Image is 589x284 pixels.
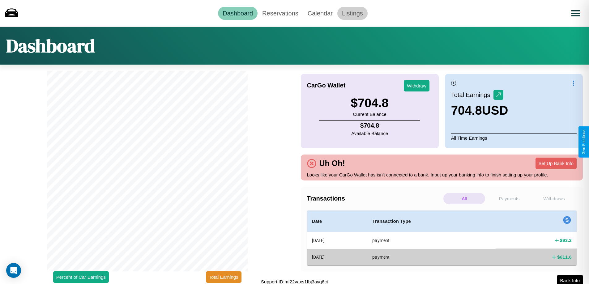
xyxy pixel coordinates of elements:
[351,110,388,118] p: Current Balance
[557,254,572,260] h4: $ 611.6
[451,89,493,100] p: Total Earnings
[307,82,346,89] h4: CarGo Wallet
[567,5,584,22] button: Open menu
[451,104,508,117] h3: 704.8 USD
[206,271,241,283] button: Total Earnings
[582,129,586,155] div: Give Feedback
[307,232,368,249] th: [DATE]
[372,218,491,225] h4: Transaction Type
[307,210,577,265] table: simple table
[536,158,577,169] button: Set Up Bank Info
[451,134,577,142] p: All Time Earnings
[316,159,348,168] h4: Uh Oh!
[533,193,575,204] p: Withdraws
[404,80,429,91] button: Withdraw
[337,7,368,20] a: Listings
[6,33,95,58] h1: Dashboard
[307,171,577,179] p: Looks like your CarGo Wallet has isn't connected to a bank. Input up your banking info to finish ...
[258,7,303,20] a: Reservations
[488,193,530,204] p: Payments
[351,96,388,110] h3: $ 704.8
[351,122,388,129] h4: $ 704.8
[303,7,337,20] a: Calendar
[307,249,368,265] th: [DATE]
[367,249,496,265] th: payment
[443,193,485,204] p: All
[312,218,363,225] h4: Date
[367,232,496,249] th: payment
[6,263,21,278] div: Open Intercom Messenger
[53,271,109,283] button: Percent of Car Earnings
[351,129,388,138] p: Available Balance
[307,195,442,202] h4: Transactions
[560,237,572,244] h4: $ 93.2
[218,7,258,20] a: Dashboard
